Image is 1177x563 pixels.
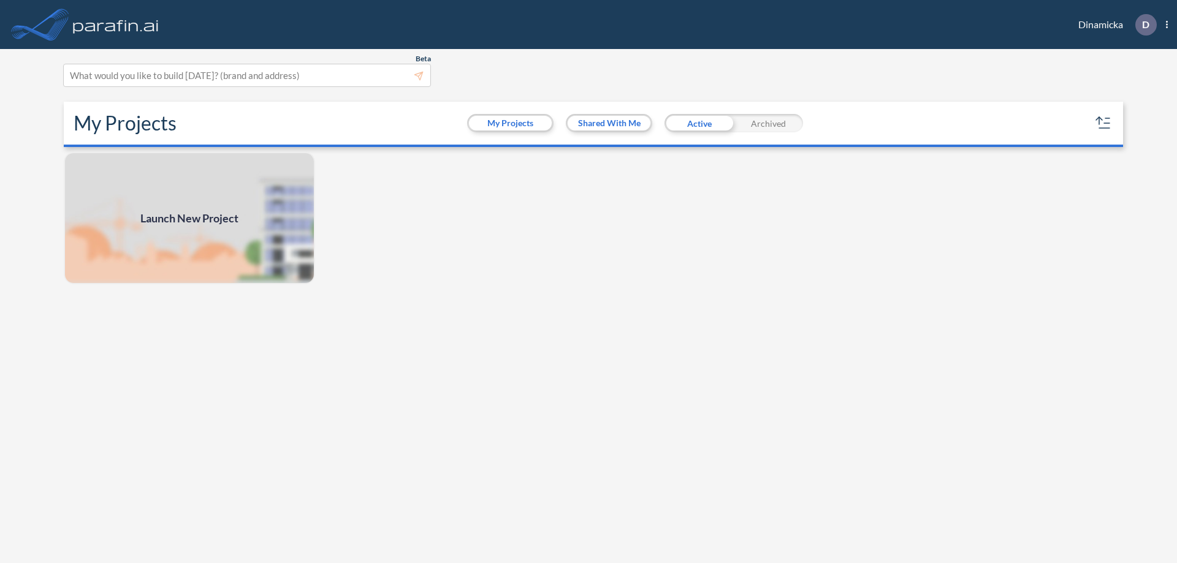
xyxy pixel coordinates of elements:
[140,210,238,227] span: Launch New Project
[1142,19,1149,30] p: D
[416,54,431,64] span: Beta
[70,12,161,37] img: logo
[1060,14,1168,36] div: Dinamicka
[64,152,315,284] a: Launch New Project
[64,152,315,284] img: add
[1094,113,1113,133] button: sort
[568,116,650,130] button: Shared With Me
[734,114,803,132] div: Archived
[665,114,734,132] div: Active
[469,116,552,130] button: My Projects
[74,111,177,135] h2: My Projects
